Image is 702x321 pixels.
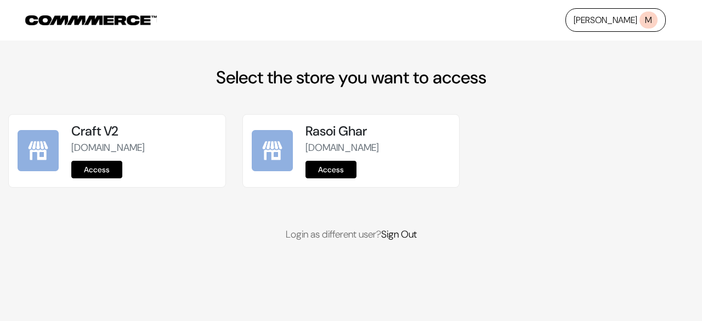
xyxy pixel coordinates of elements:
[71,123,216,139] h5: Craft V2
[639,12,658,29] span: M
[252,130,293,171] img: Rasoi Ghar
[18,130,59,171] img: Craft V2
[8,67,694,88] h2: Select the store you want to access
[565,8,666,32] a: [PERSON_NAME]M
[71,140,216,155] p: [DOMAIN_NAME]
[305,140,450,155] p: [DOMAIN_NAME]
[71,161,122,178] a: Access
[25,15,157,25] img: COMMMERCE
[305,161,356,178] a: Access
[8,227,694,242] p: Login as different user?
[305,123,450,139] h5: Rasoi Ghar
[381,228,417,241] a: Sign Out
